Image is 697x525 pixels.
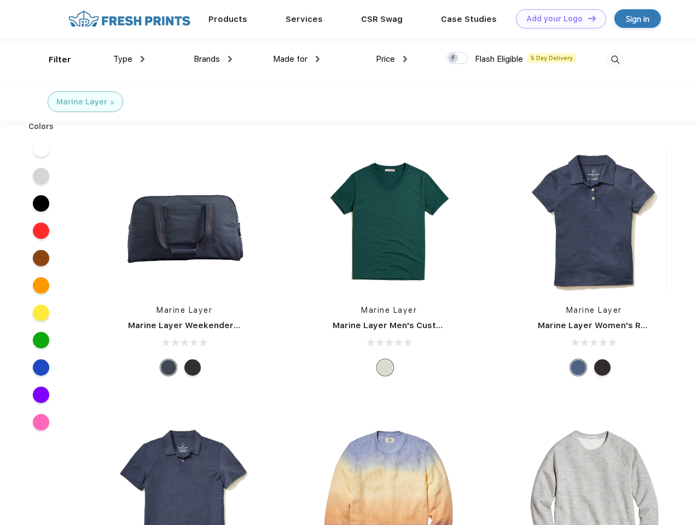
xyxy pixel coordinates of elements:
div: Navy [570,359,586,376]
div: Colors [20,121,62,132]
img: dropdown.png [141,56,144,62]
img: dropdown.png [316,56,320,62]
div: Navy [160,359,177,376]
div: Black [594,359,611,376]
a: Services [286,14,323,24]
a: Marine Layer Men's Custom Dyed Signature V-Neck [333,320,549,330]
img: dropdown.png [403,56,407,62]
a: Products [208,14,247,24]
img: func=resize&h=266 [521,148,667,294]
a: Marine Layer [566,306,622,314]
div: Marine Layer [56,96,107,108]
span: Type [113,54,132,64]
span: Made for [273,54,307,64]
div: Add your Logo [526,14,583,24]
img: filter_cancel.svg [111,101,114,104]
img: desktop_search.svg [606,51,624,69]
span: Brands [194,54,220,64]
span: Price [376,54,395,64]
img: func=resize&h=266 [112,148,257,294]
img: DT [588,15,596,21]
a: CSR Swag [361,14,403,24]
div: Phantom [184,359,201,376]
img: fo%20logo%202.webp [65,9,194,28]
a: Marine Layer [156,306,212,314]
img: dropdown.png [228,56,232,62]
span: 5 Day Delivery [527,53,576,63]
div: Sign in [626,13,649,25]
a: Marine Layer [361,306,417,314]
a: Marine Layer Weekender Bag [128,320,252,330]
img: func=resize&h=266 [316,148,462,294]
div: Filter [49,54,71,66]
span: Flash Eligible [475,54,523,64]
a: Sign in [614,9,661,28]
div: Any Color [377,359,393,376]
